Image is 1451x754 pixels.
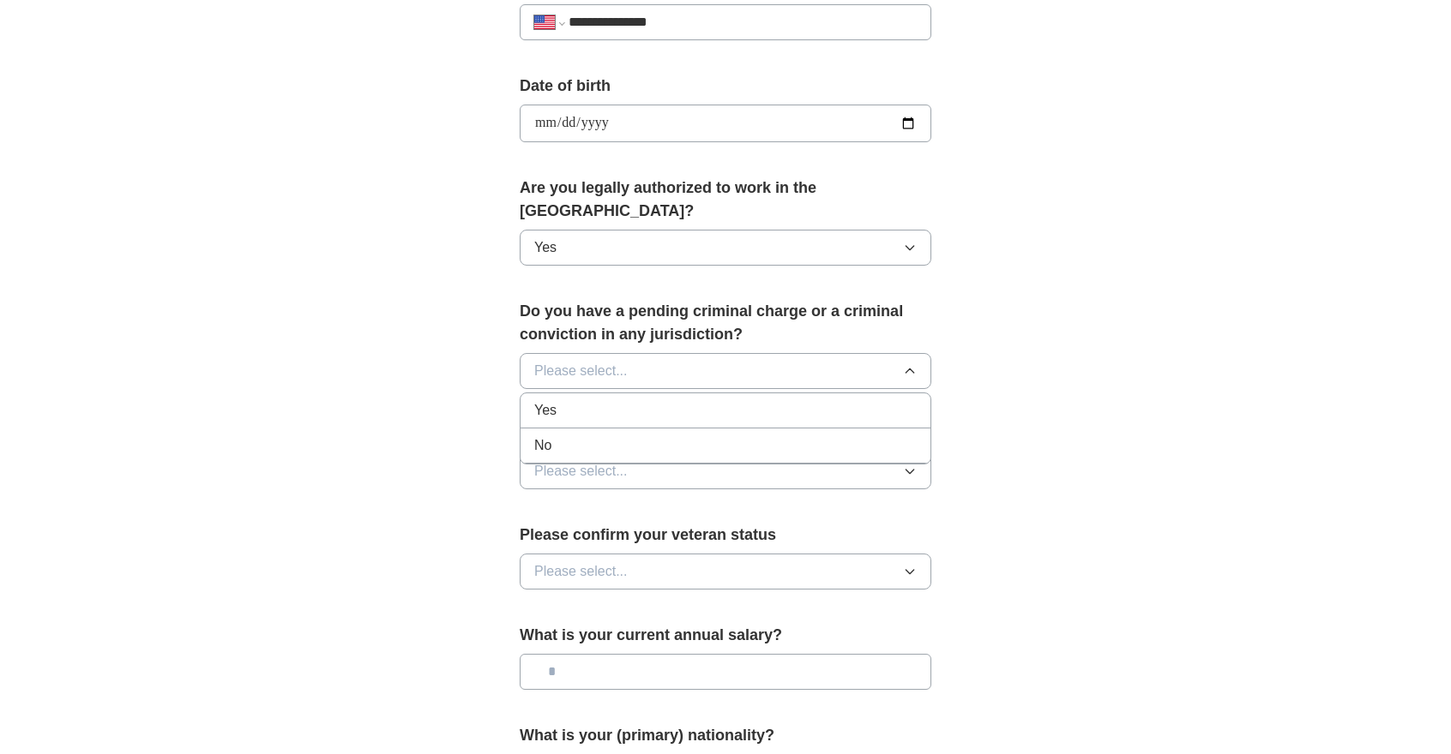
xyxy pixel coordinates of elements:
[520,230,931,266] button: Yes
[520,724,931,747] label: What is your (primary) nationality?
[534,361,628,381] span: Please select...
[520,524,931,547] label: Please confirm your veteran status
[520,353,931,389] button: Please select...
[520,75,931,98] label: Date of birth
[520,300,931,346] label: Do you have a pending criminal charge or a criminal conviction in any jurisdiction?
[520,453,931,489] button: Please select...
[520,554,931,589] button: Please select...
[534,561,628,582] span: Please select...
[534,461,628,482] span: Please select...
[520,624,931,647] label: What is your current annual salary?
[520,177,931,223] label: Are you legally authorized to work in the [GEOGRAPHIC_DATA]?
[534,400,557,421] span: Yes
[534,237,557,258] span: Yes
[534,435,551,456] span: No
